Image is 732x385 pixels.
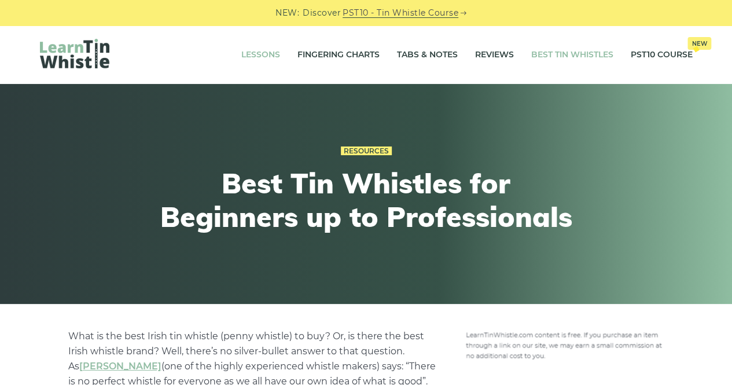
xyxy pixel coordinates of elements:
img: disclosure [465,329,664,360]
a: undefined (opens in a new tab) [79,361,161,372]
a: Reviews [475,41,514,69]
a: Best Tin Whistles [531,41,613,69]
span: New [687,37,711,50]
h1: Best Tin Whistles for Beginners up to Professionals [153,167,579,233]
a: Lessons [241,41,280,69]
a: Resources [341,146,392,156]
a: Tabs & Notes [397,41,458,69]
a: PST10 CourseNew [631,41,693,69]
img: LearnTinWhistle.com [40,39,109,68]
a: Fingering Charts [297,41,380,69]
